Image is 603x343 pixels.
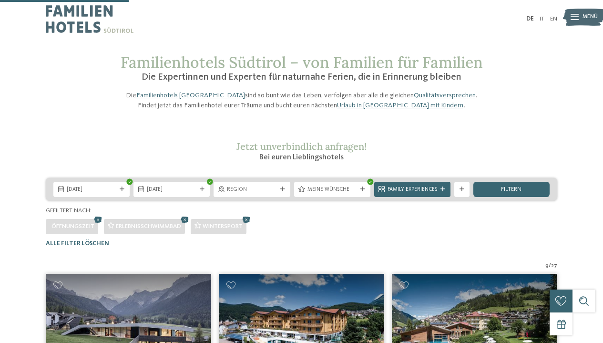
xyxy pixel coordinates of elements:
[121,52,483,72] span: Familienhotels Südtirol – von Familien für Familien
[388,186,437,194] span: Family Experiences
[236,140,367,152] span: Jetzt unverbindlich anfragen!
[307,186,357,194] span: Meine Wünsche
[540,16,544,22] a: IT
[501,187,521,193] span: filtern
[142,73,461,82] span: Die Expertinnen und Experten für naturnahe Ferien, die in Erinnerung bleiben
[583,13,598,21] span: Menü
[46,240,109,247] span: Alle Filter löschen
[67,186,116,194] span: [DATE]
[147,186,196,194] span: [DATE]
[259,154,344,161] span: Bei euren Lieblingshotels
[551,262,557,270] span: 27
[121,91,483,110] p: Die sind so bunt wie das Leben, verfolgen aber alle die gleichen . Findet jetzt das Familienhotel...
[46,208,92,214] span: Gefiltert nach:
[227,186,276,194] span: Region
[549,262,551,270] span: /
[414,92,476,99] a: Qualitätsversprechen
[51,223,94,229] span: Öffnungszeit
[526,16,534,22] a: DE
[136,92,245,99] a: Familienhotels [GEOGRAPHIC_DATA]
[337,102,463,109] a: Urlaub in [GEOGRAPHIC_DATA] mit Kindern
[203,223,243,229] span: Wintersport
[545,262,549,270] span: 9
[550,16,557,22] a: EN
[116,223,181,229] span: Erlebnisschwimmbad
